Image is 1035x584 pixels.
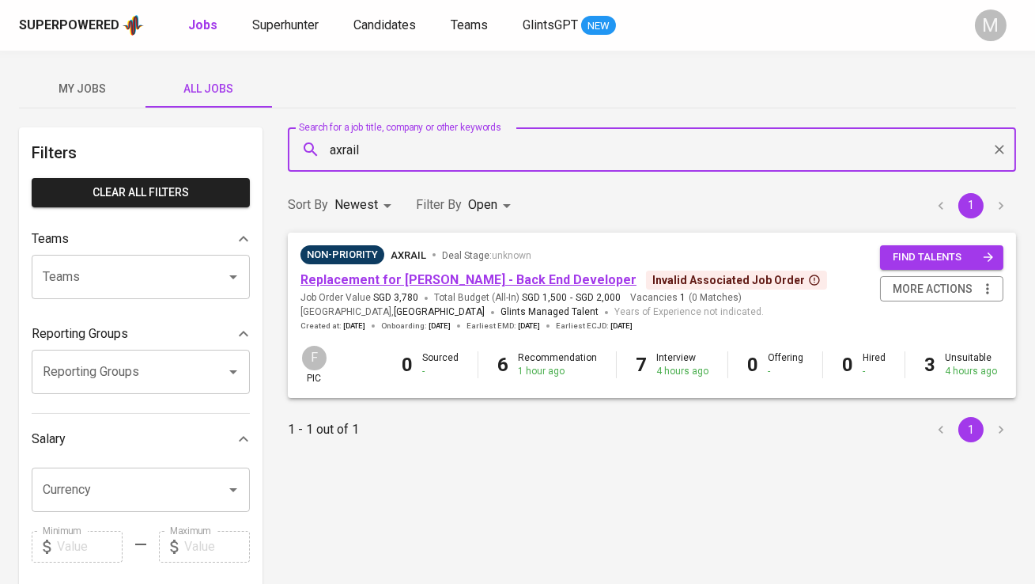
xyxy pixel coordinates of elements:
span: [GEOGRAPHIC_DATA] , [300,305,485,320]
span: Total Budget (All-In) [434,291,621,305]
div: F [300,344,328,372]
b: 0 [842,354,853,376]
p: Filter By [416,195,462,214]
a: Jobs [188,16,221,36]
div: Salary [32,423,250,455]
a: Superpoweredapp logo [19,13,144,37]
span: Onboarding : [381,320,451,332]
div: Open [468,191,516,220]
a: Replacement for [PERSON_NAME] - Back End Developer [300,272,636,287]
p: Teams [32,229,69,248]
span: Clear All filters [44,183,237,203]
button: Clear [988,138,1010,161]
nav: pagination navigation [926,417,1016,442]
span: Earliest ECJD : [556,320,633,332]
img: app logo [123,13,144,37]
b: 6 [497,354,508,376]
div: Hired [863,351,886,378]
div: 4 hours ago [656,365,708,378]
span: SGD 3,780 [373,291,418,305]
span: Glints Managed Talent [501,306,599,317]
button: Open [222,266,244,288]
span: unknown [492,250,531,261]
input: Value [57,531,123,563]
a: Superhunter [252,16,322,36]
b: 3 [924,354,935,376]
span: Non-Priority [300,247,384,263]
b: 7 [636,354,647,376]
div: - [863,365,886,378]
b: Jobs [188,17,217,32]
span: Teams [451,17,488,32]
p: 1 - 1 out of 1 [288,420,359,439]
nav: pagination navigation [926,193,1016,218]
div: Unsuitable [945,351,997,378]
span: SGD 2,000 [576,291,621,305]
button: page 1 [958,417,984,442]
button: Open [222,361,244,383]
div: - [422,365,459,378]
p: Sort By [288,195,328,214]
span: [DATE] [429,320,451,332]
p: Newest [334,195,378,214]
span: Job Order Value [300,291,418,305]
span: SGD 1,500 [522,291,567,305]
div: Sufficient Talents in Pipeline [300,245,384,264]
div: Reporting Groups [32,318,250,350]
span: Years of Experience not indicated. [614,305,764,320]
div: Offering [768,351,803,378]
span: [DATE] [518,320,540,332]
span: - [570,291,572,305]
span: Created at : [300,320,365,332]
span: find talents [893,248,994,267]
div: - [768,365,803,378]
b: 0 [402,354,413,376]
div: pic [300,344,328,385]
div: Sourced [422,351,459,378]
span: 1 [678,291,686,305]
span: Axrail [391,249,426,261]
div: Teams [32,223,250,255]
div: 1 hour ago [518,365,597,378]
div: Superpowered [19,17,119,35]
span: Superhunter [252,17,319,32]
span: [DATE] [610,320,633,332]
button: page 1 [958,193,984,218]
button: Open [222,479,244,501]
p: Reporting Groups [32,324,128,343]
div: 4 hours ago [945,365,997,378]
span: Open [468,197,497,212]
span: more actions [893,279,973,299]
h6: Filters [32,140,250,165]
button: Clear All filters [32,178,250,207]
span: My Jobs [28,79,136,99]
span: Deal Stage : [442,250,531,261]
div: Invalid Associated Job Order [652,272,821,288]
span: NEW [581,18,616,34]
button: find talents [880,245,1003,270]
div: M [975,9,1007,41]
p: Salary [32,430,66,449]
span: Candidates [353,17,416,32]
button: more actions [880,276,1003,302]
span: Earliest EMD : [467,320,540,332]
a: Teams [451,16,491,36]
div: Interview [656,351,708,378]
div: Recommendation [518,351,597,378]
a: Candidates [353,16,419,36]
span: [DATE] [343,320,365,332]
b: 0 [747,354,758,376]
span: [GEOGRAPHIC_DATA] [394,305,485,320]
div: Newest [334,191,397,220]
input: Value [184,531,250,563]
span: GlintsGPT [523,17,578,32]
a: GlintsGPT NEW [523,16,616,36]
span: Vacancies ( 0 Matches ) [630,291,742,305]
span: All Jobs [155,79,263,99]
